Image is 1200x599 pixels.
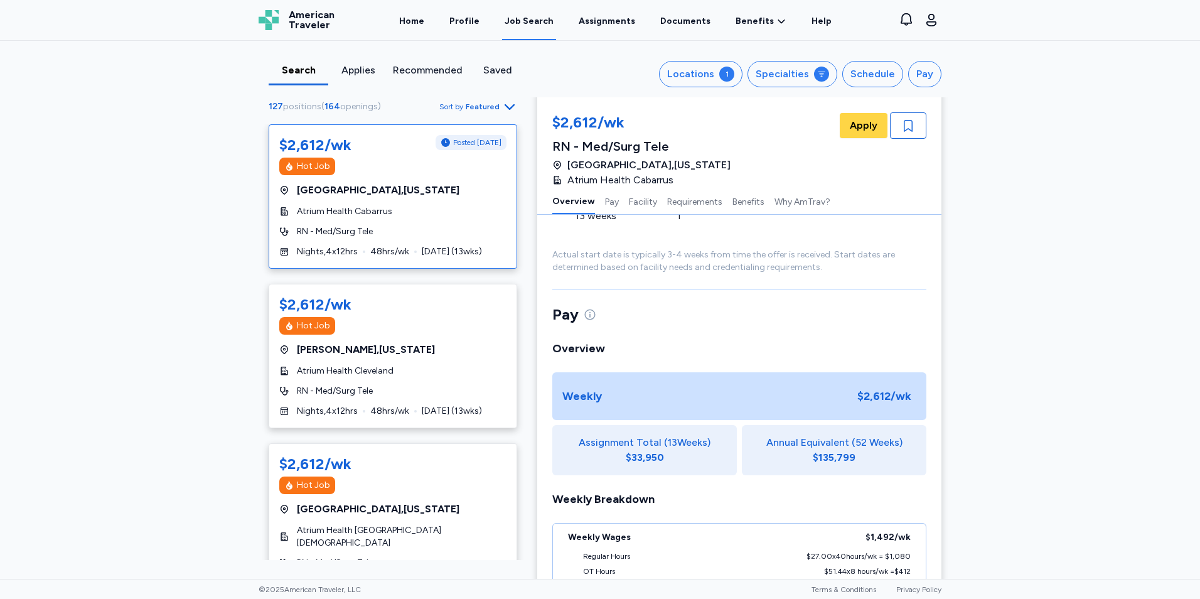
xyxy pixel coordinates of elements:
[850,67,895,82] div: Schedule
[297,405,358,418] span: Nights , 4 x 12 hrs
[664,435,710,450] span: ( 13 Weeks)
[297,246,358,258] span: Nights , 4 x 12 hrs
[824,566,911,576] div: $51.44 x 8 hours/wk = $412
[422,405,482,418] span: [DATE] ( 13 wks)
[552,138,731,155] div: RN - Med/Surg Tele
[812,585,876,594] a: Terms & Conditions
[297,205,392,218] span: Atrium Health Cabarrus
[259,10,279,30] img: Logo
[393,63,463,78] div: Recommended
[747,61,837,87] button: Specialties
[626,450,664,465] div: $33,950
[283,101,321,112] span: positions
[552,490,926,508] div: Weekly Breakdown
[552,249,926,274] div: Actual start date is typically 3-4 weeks from time the offer is received. Start dates are determi...
[297,342,435,357] span: [PERSON_NAME] , [US_STATE]
[466,102,500,112] span: Featured
[567,158,731,173] span: [GEOGRAPHIC_DATA] , [US_STATE]
[813,450,855,465] div: $135,799
[552,340,926,357] div: Overview
[502,1,556,40] a: Job Search
[297,385,373,397] span: RN - Med/Surg Tele
[297,183,459,198] span: [GEOGRAPHIC_DATA] , [US_STATE]
[736,15,774,28] span: Benefits
[279,135,351,155] div: $2,612/wk
[659,61,742,87] button: Locations1
[567,173,673,188] span: Atrium Health Cabarrus
[297,479,330,492] div: Hot Job
[259,585,361,595] span: © 2025 American Traveler, LLC
[297,160,330,173] div: Hot Job
[324,101,340,112] span: 164
[453,138,501,148] span: Posted [DATE]
[677,208,748,224] div: 1
[289,10,335,30] span: American Traveler
[552,305,579,325] span: Pay
[667,67,714,82] div: Locations
[297,524,506,549] span: Atrium Health [GEOGRAPHIC_DATA][DEMOGRAPHIC_DATA]
[562,387,602,405] div: Weekly
[842,61,903,87] button: Schedule
[736,15,786,28] a: Benefits
[439,102,463,112] span: Sort by
[629,188,657,214] button: Facility
[297,365,394,377] span: Atrium Health Cleveland
[274,63,323,78] div: Search
[774,188,830,214] button: Why AmTrav?
[297,502,459,517] span: [GEOGRAPHIC_DATA] , [US_STATE]
[766,435,849,450] span: Annual Equivalent
[279,454,351,474] div: $2,612/wk
[370,246,409,258] span: 48 hrs/wk
[583,551,630,561] div: Regular Hours
[552,112,731,135] div: $2,612/wk
[297,320,330,332] div: Hot Job
[852,435,903,450] span: (52 Weeks)
[850,118,877,133] span: Apply
[568,531,631,544] div: Weekly Wages
[505,15,554,28] div: Job Search
[279,294,351,315] div: $2,612/wk
[852,382,916,410] div: $2,612 /wk
[896,585,941,594] a: Privacy Policy
[605,188,619,214] button: Pay
[422,246,482,258] span: [DATE] ( 13 wks)
[719,67,734,82] div: 1
[297,557,373,569] span: RN - Med/Surg Tele
[269,100,386,113] div: ( )
[552,188,595,214] button: Overview
[439,99,517,114] button: Sort byFeatured
[297,225,373,238] span: RN - Med/Surg Tele
[370,405,409,418] span: 48 hrs/wk
[579,435,662,450] span: Assignment Total
[667,188,722,214] button: Requirements
[269,101,283,112] span: 127
[473,63,522,78] div: Saved
[756,67,809,82] div: Specialties
[840,113,887,138] button: Apply
[583,566,615,576] div: OT Hours
[916,67,933,82] div: Pay
[340,101,378,112] span: openings
[908,61,941,87] button: Pay
[333,63,383,78] div: Applies
[806,551,911,561] div: $27.00 x 40 hours/wk = $1,080
[732,188,764,214] button: Benefits
[865,531,911,544] div: $1,492 /wk
[575,208,646,224] div: 13 weeks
